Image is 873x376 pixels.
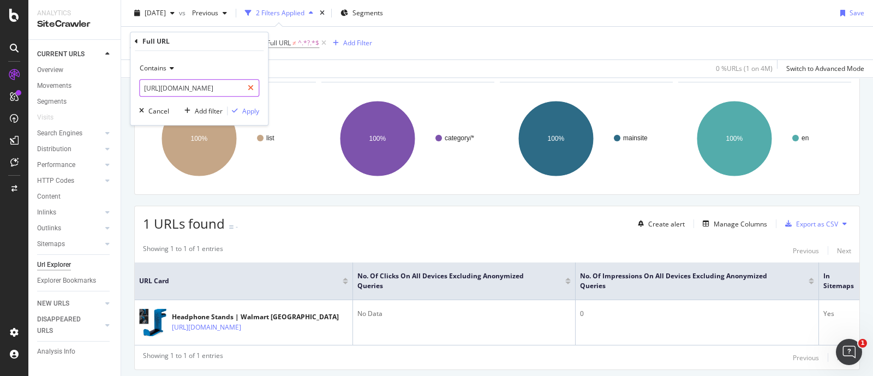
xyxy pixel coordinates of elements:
[37,96,113,108] a: Segments
[37,112,53,123] div: Visits
[37,175,74,187] div: HTTP Codes
[37,223,61,234] div: Outlinks
[37,314,92,337] div: DISAPPEARED URLS
[142,37,170,46] div: Full URL
[130,4,179,22] button: [DATE]
[37,191,61,202] div: Content
[321,91,492,186] svg: A chart.
[357,309,571,319] div: No Data
[37,191,113,202] a: Content
[37,275,96,287] div: Explorer Bookmarks
[648,219,685,229] div: Create alert
[580,309,814,319] div: 0
[37,128,102,139] a: Search Engines
[580,271,792,291] span: No. of Impressions On All Devices excluding anonymized queries
[37,238,102,250] a: Sitemaps
[837,246,851,255] div: Next
[179,8,188,17] span: vs
[139,276,340,286] span: URL Card
[714,219,767,229] div: Manage Columns
[172,312,339,322] div: Headphone Stands | Walmart [GEOGRAPHIC_DATA]
[37,49,102,60] a: CURRENT URLS
[256,8,304,17] div: 2 Filters Applied
[188,8,218,17] span: Previous
[236,222,238,231] div: -
[716,64,773,73] div: 0 % URLs ( 1 on 4M )
[328,37,372,50] button: Add Filter
[343,38,372,47] div: Add Filter
[781,215,838,232] button: Export as CSV
[858,339,867,348] span: 1
[336,4,387,22] button: Segments
[726,135,743,142] text: 100%
[357,271,549,291] span: No. of Clicks On All Devices excluding anonymized queries
[823,271,862,291] span: In Sitemaps
[836,4,864,22] button: Save
[37,314,102,337] a: DISAPPEARED URLS
[37,298,69,309] div: NEW URLS
[37,223,102,234] a: Outlinks
[241,4,318,22] button: 2 Filters Applied
[228,105,259,116] button: Apply
[143,214,225,232] span: 1 URLs found
[37,64,63,76] div: Overview
[500,91,670,186] svg: A chart.
[793,353,819,362] div: Previous
[352,8,383,17] span: Segments
[37,96,67,108] div: Segments
[837,244,851,257] button: Next
[37,64,113,76] a: Overview
[143,244,223,257] div: Showing 1 to 1 of 1 entries
[37,159,75,171] div: Performance
[793,351,819,364] button: Previous
[796,219,838,229] div: Export as CSV
[678,91,848,186] svg: A chart.
[148,106,169,116] div: Cancel
[548,135,565,142] text: 100%
[140,63,166,73] span: Contains
[242,106,259,116] div: Apply
[37,80,71,92] div: Movements
[37,49,85,60] div: CURRENT URLS
[37,298,102,309] a: NEW URLS
[267,38,291,47] span: Full URL
[793,246,819,255] div: Previous
[37,128,82,139] div: Search Engines
[37,18,112,31] div: SiteCrawler
[37,346,75,357] div: Analysis Info
[143,91,313,186] svg: A chart.
[786,64,864,73] div: Switch to Advanced Mode
[292,38,296,47] span: ≠
[698,217,767,230] button: Manage Columns
[37,275,113,287] a: Explorer Bookmarks
[145,8,166,17] span: 2025 Aug. 22nd
[37,259,113,271] a: Url Explorer
[37,80,113,92] a: Movements
[782,60,864,77] button: Switch to Advanced Mode
[191,135,208,142] text: 100%
[37,175,102,187] a: HTTP Codes
[143,351,223,364] div: Showing 1 to 1 of 1 entries
[37,346,113,357] a: Analysis Info
[318,8,327,19] div: times
[37,207,56,218] div: Inlinks
[37,144,71,155] div: Distribution
[37,238,65,250] div: Sitemaps
[445,134,474,142] text: category/*
[135,105,169,116] button: Cancel
[623,134,648,142] text: mainsite
[37,207,102,218] a: Inlinks
[37,159,102,171] a: Performance
[633,215,685,232] button: Create alert
[195,106,223,116] div: Add filter
[793,244,819,257] button: Previous
[37,9,112,18] div: Analytics
[180,105,223,116] button: Add filter
[369,135,386,142] text: 100%
[139,308,166,337] img: main image
[37,259,71,271] div: Url Explorer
